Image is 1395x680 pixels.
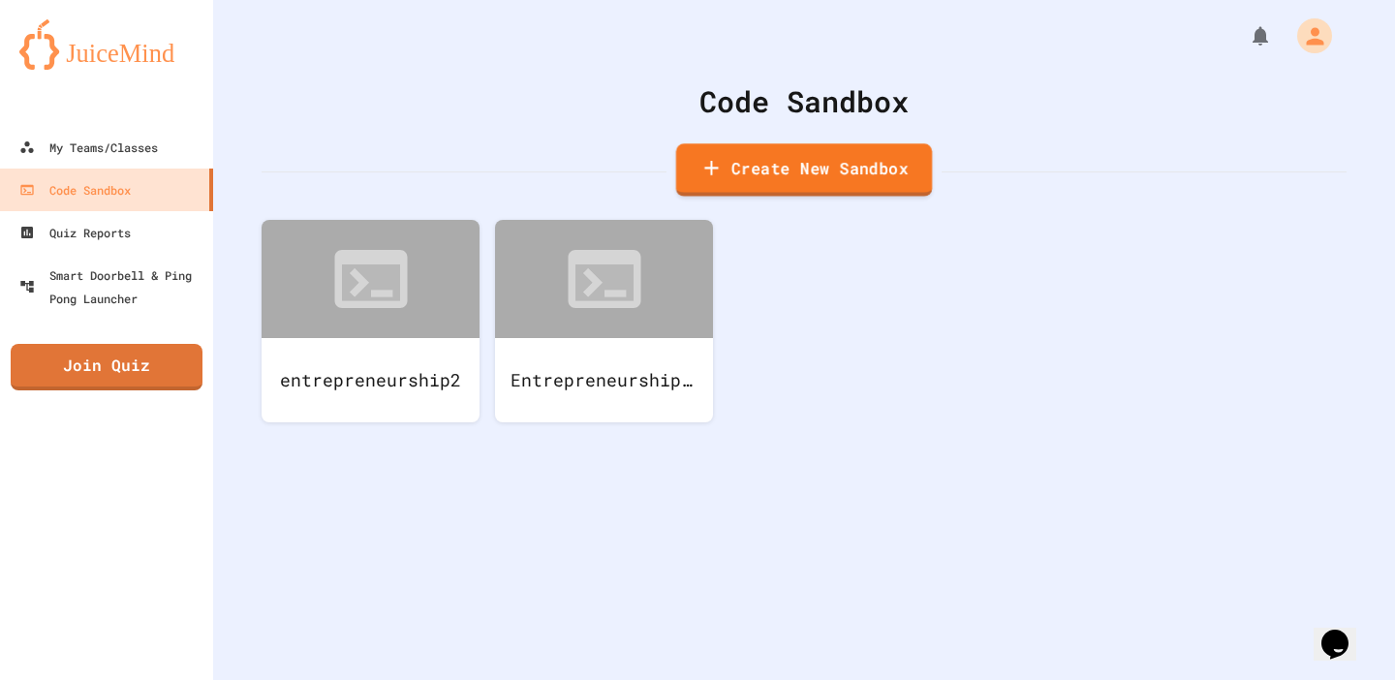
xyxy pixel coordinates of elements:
[262,220,480,422] a: entrepreneurship2
[676,143,932,197] a: Create New Sandbox
[495,338,713,422] div: Entrepreneurship Calculator(TECH Camp)
[19,263,205,310] div: Smart Doorbell & Ping Pong Launcher
[11,344,202,390] a: Join Quiz
[262,79,1347,123] div: Code Sandbox
[495,220,713,422] a: Entrepreneurship Calculator(TECH Camp)
[1213,19,1277,52] div: My Notifications
[1277,14,1337,58] div: My Account
[19,178,131,201] div: Code Sandbox
[19,136,158,159] div: My Teams/Classes
[19,221,131,244] div: Quiz Reports
[19,19,194,70] img: logo-orange.svg
[1314,603,1376,661] iframe: chat widget
[262,338,480,422] div: entrepreneurship2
